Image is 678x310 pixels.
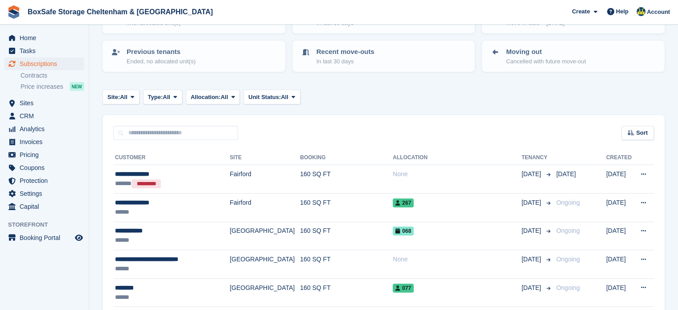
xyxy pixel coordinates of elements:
a: menu [4,97,84,109]
span: Subscriptions [20,58,73,70]
a: menu [4,187,84,200]
span: Account [647,8,670,17]
a: menu [4,200,84,213]
span: [DATE] [556,170,576,178]
span: Site: [107,93,120,102]
span: Pricing [20,149,73,161]
button: Type: All [143,90,182,104]
span: [DATE] [522,283,543,293]
td: [DATE] [606,165,634,194]
div: None [393,169,522,179]
span: Invoices [20,136,73,148]
span: 267 [393,198,414,207]
p: Previous tenants [127,47,196,57]
button: Site: All [103,90,140,104]
a: Recent move-outs In last 30 days [293,41,474,71]
span: Sites [20,97,73,109]
span: Price increases [21,83,63,91]
span: Capital [20,200,73,213]
td: [DATE] [606,194,634,222]
td: Fairford [230,165,300,194]
button: Allocation: All [186,90,240,104]
a: Preview store [74,232,84,243]
td: 160 SQ FT [300,165,393,194]
a: menu [4,161,84,174]
span: Ongoing [556,284,580,291]
a: menu [4,32,84,44]
span: [DATE] [522,169,543,179]
span: Protection [20,174,73,187]
span: 077 [393,284,414,293]
span: Allocation: [191,93,221,102]
span: Booking Portal [20,231,73,244]
a: menu [4,58,84,70]
span: Create [572,7,590,16]
span: Sort [636,128,648,137]
td: 160 SQ FT [300,222,393,250]
p: In last 30 days [316,57,374,66]
td: [DATE] [606,222,634,250]
a: menu [4,136,84,148]
span: Ongoing [556,227,580,234]
span: All [120,93,127,102]
div: None [393,255,522,264]
img: Kim Virabi [637,7,645,16]
td: Fairford [230,194,300,222]
p: Recent move-outs [316,47,374,57]
span: Ongoing [556,199,580,206]
a: Previous tenants Ended, no allocated unit(s) [103,41,284,71]
a: menu [4,149,84,161]
span: Tasks [20,45,73,57]
td: [GEOGRAPHIC_DATA] [230,222,300,250]
td: 160 SQ FT [300,250,393,279]
td: 160 SQ FT [300,194,393,222]
span: All [221,93,228,102]
p: Cancelled with future move-out [506,57,586,66]
a: BoxSafe Storage Cheltenham & [GEOGRAPHIC_DATA] [24,4,216,19]
a: menu [4,174,84,187]
div: NEW [70,82,84,91]
td: [DATE] [606,278,634,307]
p: Ended, no allocated unit(s) [127,57,196,66]
a: Moving out Cancelled with future move-out [483,41,664,71]
span: Storefront [8,220,89,229]
span: Settings [20,187,73,200]
span: All [281,93,288,102]
img: stora-icon-8386f47178a22dfd0bd8f6a31ec36ba5ce8667c1dd55bd0f319d3a0aa187defe.svg [7,5,21,19]
span: Analytics [20,123,73,135]
th: Created [606,151,634,165]
a: menu [4,231,84,244]
span: Help [616,7,629,16]
span: [DATE] [522,198,543,207]
span: [DATE] [522,226,543,236]
span: Type: [148,93,163,102]
a: menu [4,123,84,135]
span: Unit Status: [248,93,281,102]
th: Booking [300,151,393,165]
td: [DATE] [606,250,634,279]
a: Contracts [21,71,84,80]
span: Ongoing [556,256,580,263]
p: Moving out [506,47,586,57]
span: Home [20,32,73,44]
a: menu [4,110,84,122]
a: menu [4,45,84,57]
th: Site [230,151,300,165]
th: Customer [113,151,230,165]
span: CRM [20,110,73,122]
span: [DATE] [522,255,543,264]
th: Tenancy [522,151,553,165]
th: Allocation [393,151,522,165]
td: [GEOGRAPHIC_DATA] [230,250,300,279]
button: Unit Status: All [243,90,300,104]
td: [GEOGRAPHIC_DATA] [230,278,300,307]
span: Coupons [20,161,73,174]
span: All [163,93,170,102]
td: 160 SQ FT [300,278,393,307]
a: Price increases NEW [21,82,84,91]
span: 068 [393,227,414,236]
